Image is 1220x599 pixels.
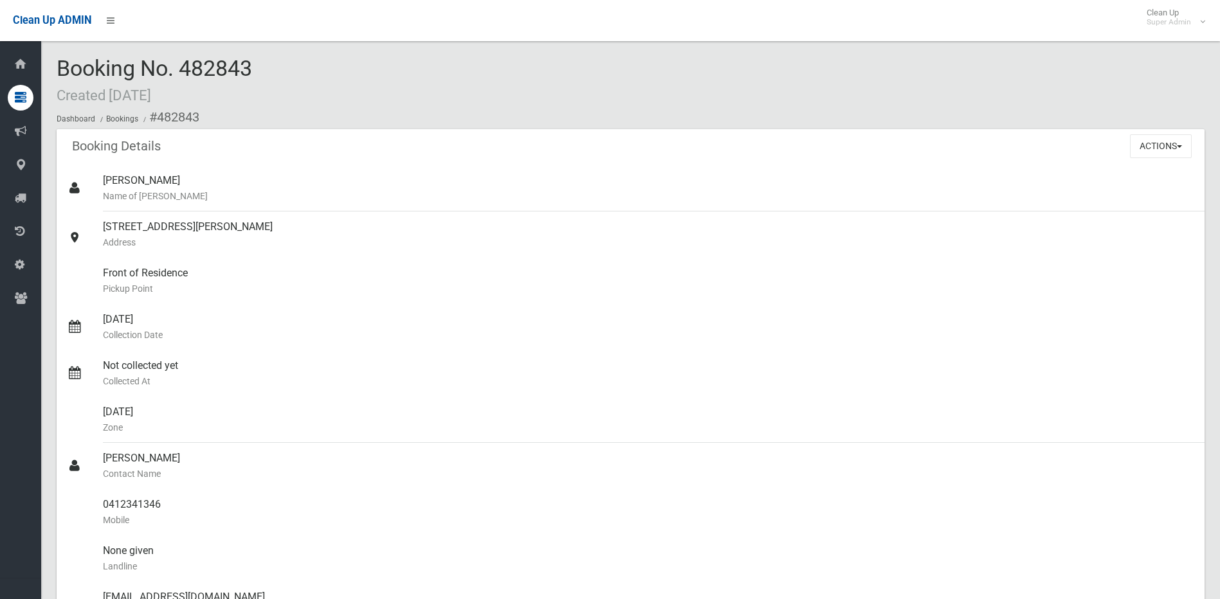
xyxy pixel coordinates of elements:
[57,114,95,123] a: Dashboard
[103,327,1194,343] small: Collection Date
[103,512,1194,528] small: Mobile
[103,258,1194,304] div: Front of Residence
[103,397,1194,443] div: [DATE]
[1147,17,1191,27] small: Super Admin
[103,235,1194,250] small: Address
[103,304,1194,350] div: [DATE]
[1140,8,1204,27] span: Clean Up
[57,87,151,103] small: Created [DATE]
[1130,134,1192,158] button: Actions
[103,466,1194,481] small: Contact Name
[103,420,1194,435] small: Zone
[103,373,1194,389] small: Collected At
[103,535,1194,582] div: None given
[103,165,1194,211] div: [PERSON_NAME]
[103,211,1194,258] div: [STREET_ADDRESS][PERSON_NAME]
[103,188,1194,204] small: Name of [PERSON_NAME]
[103,489,1194,535] div: 0412341346
[13,14,91,26] span: Clean Up ADMIN
[57,55,252,105] span: Booking No. 482843
[103,443,1194,489] div: [PERSON_NAME]
[106,114,138,123] a: Bookings
[103,281,1194,296] small: Pickup Point
[57,134,176,159] header: Booking Details
[103,350,1194,397] div: Not collected yet
[140,105,199,129] li: #482843
[103,559,1194,574] small: Landline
